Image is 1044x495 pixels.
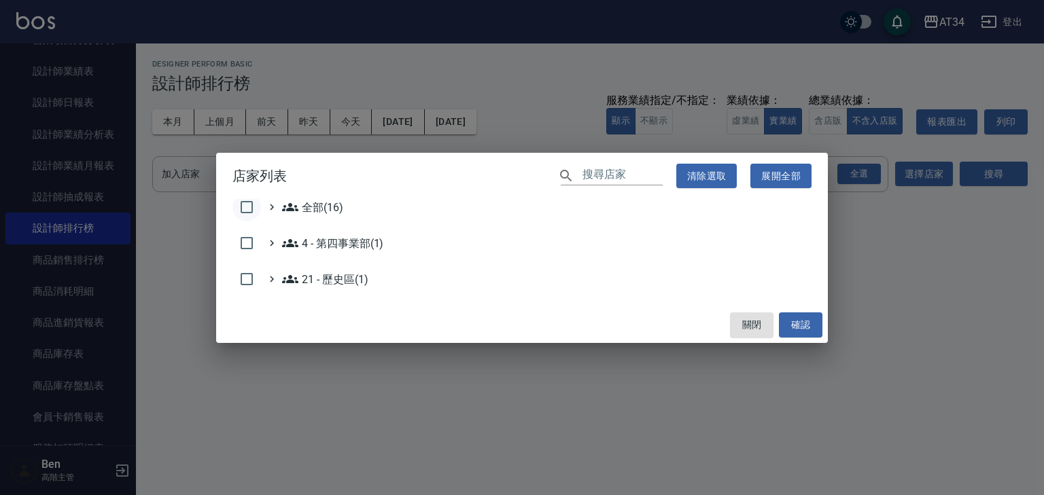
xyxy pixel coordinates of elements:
[676,164,737,189] button: 清除選取
[750,164,812,189] button: 展開全部
[216,153,828,200] h2: 店家列表
[582,166,663,185] input: 搜尋店家
[282,199,343,215] span: 全部(16)
[779,312,822,337] button: 確認
[282,271,368,287] span: 21 - 歷史區(1)
[282,235,383,251] span: 4 - 第四事業部(1)
[730,312,773,337] button: 關閉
